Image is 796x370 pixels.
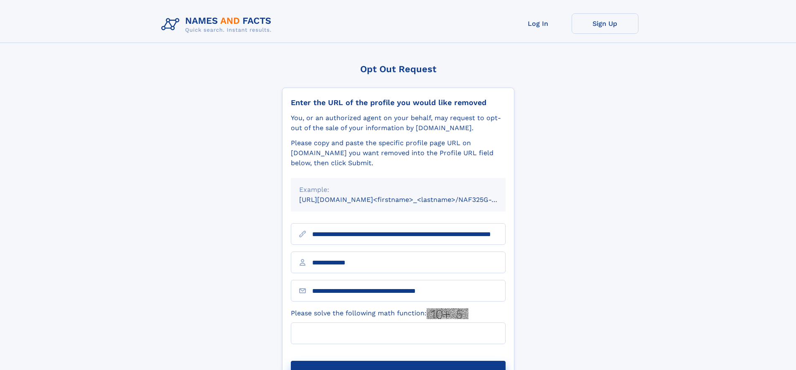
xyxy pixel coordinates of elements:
[158,13,278,36] img: Logo Names and Facts
[291,113,506,133] div: You, or an authorized agent on your behalf, may request to opt-out of the sale of your informatio...
[291,138,506,168] div: Please copy and paste the specific profile page URL on [DOMAIN_NAME] you want removed into the Pr...
[282,64,514,74] div: Opt Out Request
[299,185,497,195] div: Example:
[291,308,468,319] label: Please solve the following math function:
[291,98,506,107] div: Enter the URL of the profile you would like removed
[572,13,638,34] a: Sign Up
[299,196,521,204] small: [URL][DOMAIN_NAME]<firstname>_<lastname>/NAF325G-xxxxxxxx
[505,13,572,34] a: Log In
